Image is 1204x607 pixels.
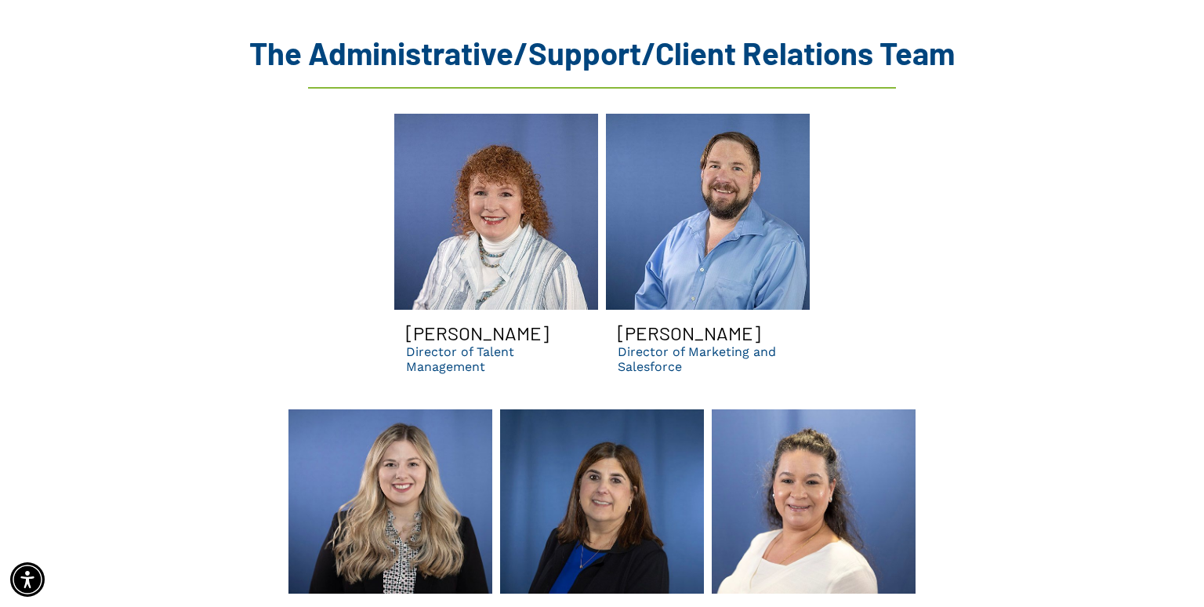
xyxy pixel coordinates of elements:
[406,344,586,374] p: Director of Talent Management
[618,322,760,344] h3: [PERSON_NAME]
[406,322,549,344] h3: [PERSON_NAME]
[618,344,798,374] p: Director of Marketing and Salesforce
[10,562,45,597] div: Accessibility Menu
[288,409,492,594] a: A woman with red hair is smiling for the camera in front of a blue background.
[606,114,810,310] a: A man with a beard is wearing a blue shirt and smiling.
[712,409,916,594] a: A woman in a white shirt is smiling in front of a blue background.
[249,34,955,71] span: The Administrative/Support/Client Relations Team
